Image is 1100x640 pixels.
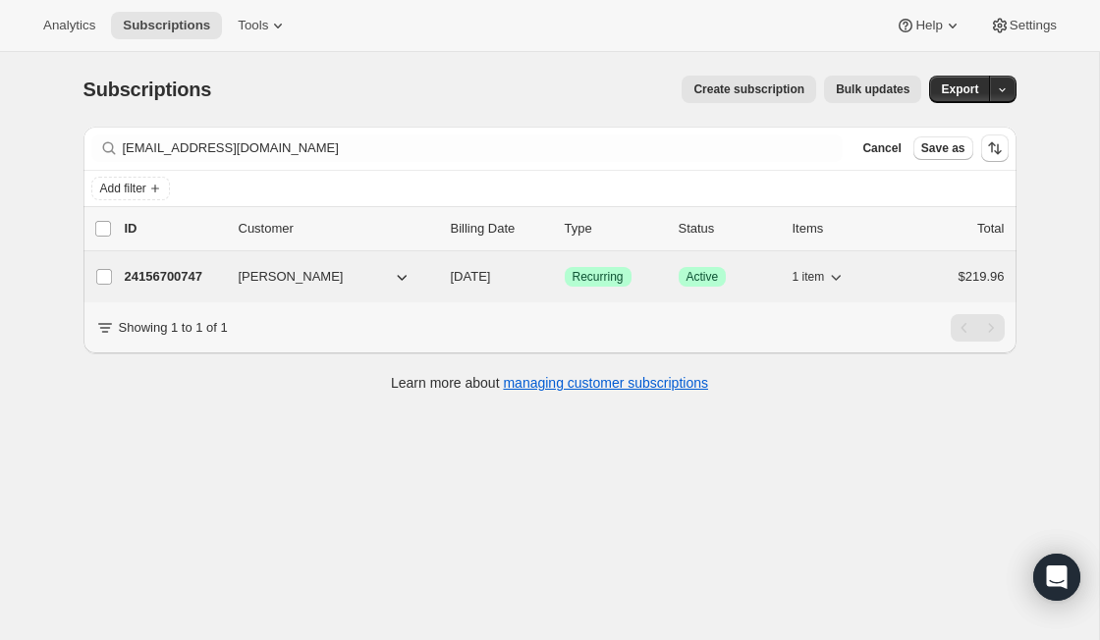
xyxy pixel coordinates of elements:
[687,269,719,285] span: Active
[793,269,825,285] span: 1 item
[125,219,1005,239] div: IDCustomerBilling DateTypeStatusItemsTotal
[862,140,901,156] span: Cancel
[913,136,973,160] button: Save as
[915,18,942,33] span: Help
[125,219,223,239] p: ID
[981,134,1009,162] button: Sort the results
[978,12,1069,39] button: Settings
[125,263,1005,291] div: 24156700747[PERSON_NAME][DATE]SuccessRecurringSuccessActive1 item$219.96
[921,140,965,156] span: Save as
[238,18,268,33] span: Tools
[111,12,222,39] button: Subscriptions
[451,219,549,239] p: Billing Date
[1033,554,1080,601] div: Open Intercom Messenger
[239,219,435,239] p: Customer
[959,269,1005,284] span: $219.96
[391,373,708,393] p: Learn more about
[1010,18,1057,33] span: Settings
[100,181,146,196] span: Add filter
[679,219,777,239] p: Status
[123,18,210,33] span: Subscriptions
[31,12,107,39] button: Analytics
[951,314,1005,342] nav: Pagination
[693,81,804,97] span: Create subscription
[682,76,816,103] button: Create subscription
[226,12,300,39] button: Tools
[227,261,423,293] button: [PERSON_NAME]
[884,12,973,39] button: Help
[854,136,908,160] button: Cancel
[91,177,170,200] button: Add filter
[977,219,1004,239] p: Total
[125,267,223,287] p: 24156700747
[565,219,663,239] div: Type
[83,79,212,100] span: Subscriptions
[239,267,344,287] span: [PERSON_NAME]
[123,134,844,162] input: Filter subscribers
[824,76,921,103] button: Bulk updates
[503,375,708,391] a: managing customer subscriptions
[793,219,891,239] div: Items
[573,269,624,285] span: Recurring
[941,81,978,97] span: Export
[451,269,491,284] span: [DATE]
[836,81,909,97] span: Bulk updates
[793,263,847,291] button: 1 item
[43,18,95,33] span: Analytics
[929,76,990,103] button: Export
[119,318,228,338] p: Showing 1 to 1 of 1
